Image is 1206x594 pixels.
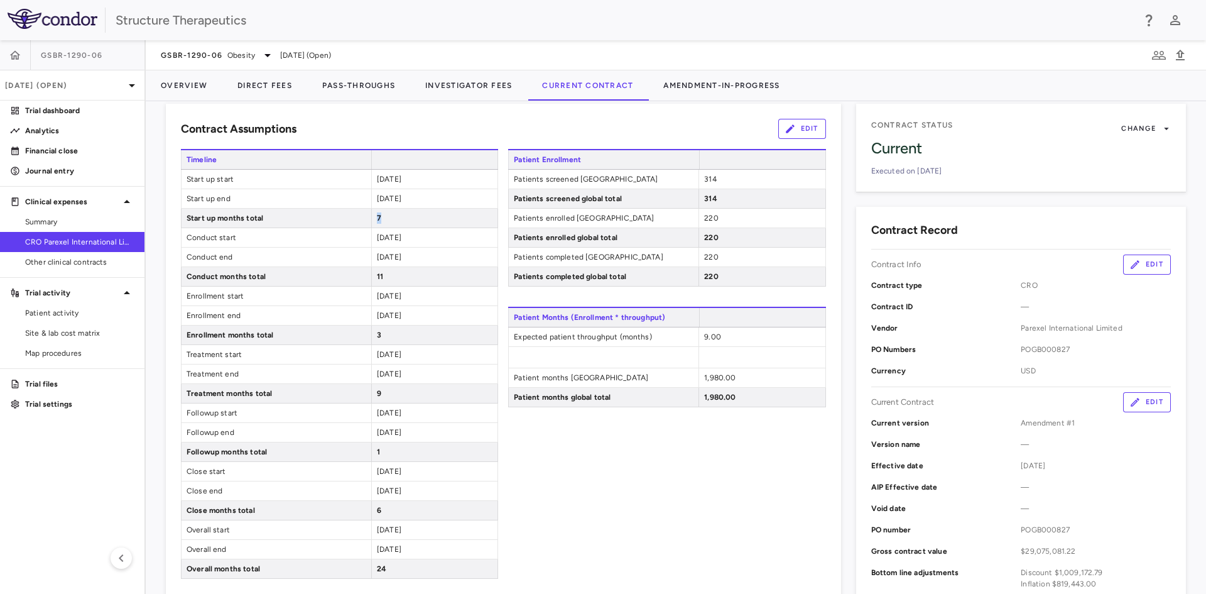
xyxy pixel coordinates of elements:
[704,233,718,242] span: 220
[1021,524,1171,536] span: POGB000827
[377,525,401,534] span: [DATE]
[182,462,371,481] span: Close start
[1021,567,1171,578] div: Discount $1,009,172.79
[25,125,134,136] p: Analytics
[410,70,527,101] button: Investigator Fees
[871,481,1021,493] p: AIP Effective date
[871,546,1021,557] p: Gross contract value
[1123,392,1171,412] button: Edit
[871,460,1021,471] p: Effective date
[1021,481,1171,493] span: —
[25,327,134,339] span: Site & lab cost matrix
[1021,578,1171,590] div: Inflation $819,443.00
[377,506,381,515] span: 6
[1021,365,1171,377] span: USD
[182,423,371,442] span: Followup end
[377,311,401,320] span: [DATE]
[871,222,958,239] h6: Contract Record
[182,481,371,500] span: Close end
[25,287,119,299] p: Trial activity
[509,327,698,346] span: Expected patient throughput (months)
[704,333,721,341] span: 9.00
[377,428,401,437] span: [DATE]
[307,70,410,101] button: Pass-Throughs
[1021,439,1171,450] span: —
[182,306,371,325] span: Enrollment end
[871,567,1021,590] p: Bottom line adjustments
[25,105,134,116] p: Trial dashboard
[182,540,371,559] span: Overall end
[5,80,124,91] p: [DATE] (Open)
[1021,546,1171,557] span: $29,075,081.22
[704,175,716,184] span: 314
[377,370,401,378] span: [DATE]
[377,233,401,242] span: [DATE]
[25,165,134,177] p: Journal entry
[1021,503,1171,514] span: —
[1021,280,1171,291] span: CRO
[377,389,381,398] span: 9
[25,145,134,157] p: Financial close
[871,120,953,130] span: Contract Status
[1021,460,1171,471] span: [DATE]
[182,287,371,305] span: Enrollment start
[377,194,401,203] span: [DATE]
[25,348,134,359] span: Map procedures
[871,417,1021,429] p: Current version
[182,248,371,267] span: Conduct end
[377,467,401,476] span: [DATE]
[222,70,307,101] button: Direct Fees
[377,253,401,261] span: [DATE]
[377,214,381,223] span: 7
[1021,344,1171,355] span: POGB000827
[509,248,698,267] span: Patients completed [GEOGRAPHIC_DATA]
[871,503,1021,514] p: Void date
[181,150,371,169] span: Timeline
[377,564,386,573] span: 24
[509,189,698,208] span: Patients screened global total
[25,236,134,248] span: CRO Parexel International Limited
[871,280,1021,291] p: Contract type
[377,487,401,495] span: [DATE]
[227,50,255,61] span: Obesity
[509,267,698,286] span: Patients completed global total
[1121,119,1171,139] button: Change
[146,70,222,101] button: Overview
[1021,417,1171,429] span: Amendment #1
[182,384,371,403] span: Treatment months total
[25,256,134,268] span: Other clinical contracts
[182,501,371,520] span: Close months total
[8,9,97,29] img: logo-full-SnFGN8VE.png
[509,170,698,189] span: Patients screened [GEOGRAPHIC_DATA]
[704,194,717,203] span: 314
[377,331,381,339] span: 3
[871,524,1021,536] p: PO number
[181,121,296,138] h6: Contract Assumptions
[182,520,371,539] span: Overall start
[704,272,718,281] span: 220
[377,272,383,281] span: 11
[778,119,826,139] button: Edit
[25,378,134,390] p: Trial files
[871,139,1171,158] div: Current
[871,344,1021,355] p: PO Numbers
[704,214,718,223] span: 220
[508,150,698,169] span: Patient Enrollment
[377,409,401,417] span: [DATE]
[116,11,1133,30] div: Structure Therapeutics
[182,365,371,383] span: Treatment end
[182,326,371,344] span: Enrollment months total
[704,373,736,382] span: 1,980.00
[508,308,698,327] span: Patient Months (Enrollment * throughput)
[377,545,401,554] span: [DATE]
[41,50,102,60] span: GSBR-1290-06
[1021,301,1171,312] span: —
[25,216,134,228] span: Summary
[182,228,371,247] span: Conduct start
[648,70,795,101] button: Amendment-In-Progress
[377,448,380,456] span: 1
[182,170,371,189] span: Start up start
[161,50,222,60] span: GSBR-1290-06
[1123,255,1171,275] button: Edit
[871,322,1021,334] p: Vendor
